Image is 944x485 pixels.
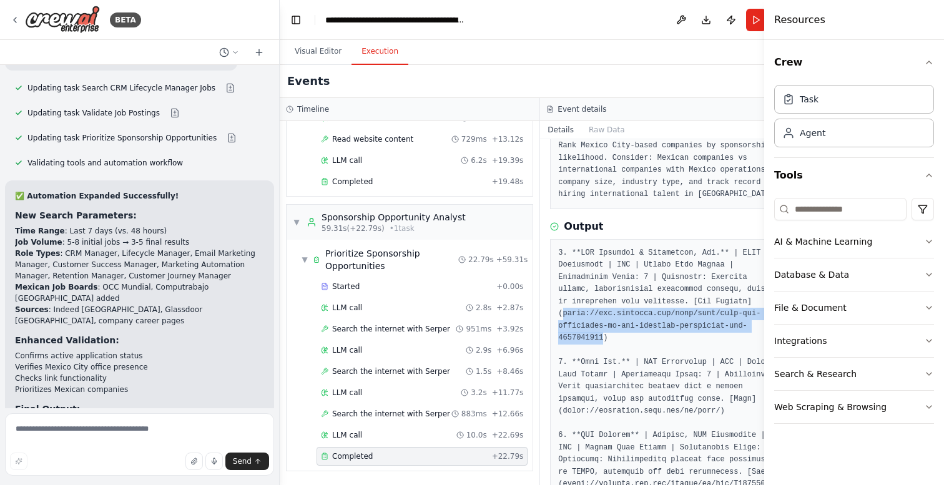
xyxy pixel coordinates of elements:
[496,282,523,291] span: + 0.00s
[492,430,524,440] span: + 22.69s
[15,210,137,220] strong: New Search Parameters:
[225,453,269,470] button: Send
[25,6,100,34] img: Logo
[774,391,934,423] button: Web Scraping & Browsing
[496,303,523,313] span: + 2.87s
[15,225,264,237] li: : Last 7 days (vs. 48 hours)
[468,255,494,265] span: 22.79s
[15,304,264,326] li: : Indeed [GEOGRAPHIC_DATA], Glassdoor [GEOGRAPHIC_DATA], company career pages
[325,247,458,272] span: Prioritize Sponsorship Opportunities
[15,227,65,235] strong: Time Range
[466,430,487,440] span: 10.0s
[322,211,466,223] div: Sponsorship Opportunity Analyst
[287,72,330,90] h2: Events
[476,303,491,313] span: 2.8s
[390,223,415,233] span: • 1 task
[302,255,308,265] span: ▼
[322,223,385,233] span: 59.31s (+22.79s)
[774,291,934,324] button: File & Document
[774,301,847,314] div: File & Document
[15,350,264,361] li: Confirms active application status
[332,345,362,355] span: LLM call
[233,456,252,466] span: Send
[774,325,934,357] button: Integrations
[15,305,49,314] strong: Sources
[332,451,373,461] span: Completed
[492,409,524,419] span: + 12.66s
[332,430,362,440] span: LLM call
[27,108,160,118] span: Updating task Validate Job Postings
[774,12,825,27] h4: Resources
[774,235,872,248] div: AI & Machine Learning
[15,192,179,200] strong: ✅ Automation Expanded Successfully!
[15,404,80,414] strong: Final Output:
[27,158,183,168] span: Validating tools and automation workflow
[15,248,264,282] li: : CRM Manager, Lifecycle Manager, Email Marketing Manager, Customer Success Manager, Marketing Au...
[15,373,264,384] li: Checks link functionality
[214,45,244,60] button: Switch to previous chat
[492,451,524,461] span: + 22.79s
[325,14,466,26] nav: breadcrumb
[492,134,524,144] span: + 13.12s
[461,409,487,419] span: 883ms
[332,282,360,291] span: Started
[581,121,632,139] button: Raw Data
[332,155,362,165] span: LLM call
[332,324,450,334] span: Search the internet with Serper
[492,155,524,165] span: + 19.39s
[332,303,362,313] span: LLM call
[496,345,523,355] span: + 6.96s
[774,225,934,258] button: AI & Machine Learning
[540,121,581,139] button: Details
[15,361,264,373] li: Verifies Mexico City office presence
[332,366,450,376] span: Search the internet with Serper
[15,249,60,258] strong: Role Types
[774,158,934,193] button: Tools
[352,39,408,65] button: Execution
[293,217,300,227] span: ▼
[332,134,413,144] span: Read website content
[332,409,450,419] span: Search the internet with Serper
[774,193,934,434] div: Tools
[496,324,523,334] span: + 3.92s
[774,80,934,157] div: Crew
[110,12,141,27] div: BETA
[496,366,523,376] span: + 8.46s
[471,155,486,165] span: 6.2s
[800,93,819,105] div: Task
[249,45,269,60] button: Start a new chat
[558,104,606,114] h3: Event details
[285,39,352,65] button: Visual Editor
[564,219,603,234] h3: Output
[287,11,305,29] button: Hide left sidebar
[774,335,827,347] div: Integrations
[10,453,27,470] button: Improve this prompt
[205,453,223,470] button: Click to speak your automation idea
[466,324,491,334] span: 951ms
[476,345,491,355] span: 2.9s
[774,268,849,281] div: Database & Data
[27,83,215,93] span: Updating task Search CRM Lifecycle Manager Jobs
[774,368,857,380] div: Search & Research
[297,104,329,114] h3: Timeline
[332,388,362,398] span: LLM call
[15,384,264,395] li: Prioritizes Mexican companies
[332,177,373,187] span: Completed
[15,282,264,304] li: : OCC Mundial, Computrabajo [GEOGRAPHIC_DATA] added
[476,366,491,376] span: 1.5s
[15,335,119,345] strong: Enhanced Validation:
[496,255,528,265] span: + 59.31s
[774,358,934,390] button: Search & Research
[800,127,825,139] div: Agent
[15,283,97,291] strong: Mexican Job Boards
[15,238,62,247] strong: Job Volume
[774,45,934,80] button: Crew
[774,401,887,413] div: Web Scraping & Browsing
[471,388,486,398] span: 3.2s
[185,453,203,470] button: Upload files
[492,388,524,398] span: + 11.77s
[461,134,487,144] span: 729ms
[27,133,217,143] span: Updating task Prioritize Sponsorship Opportunities
[558,140,782,201] pre: Rank Mexico City-based companies by sponsorship likelihood. Consider: Mexican companies vs intern...
[774,258,934,291] button: Database & Data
